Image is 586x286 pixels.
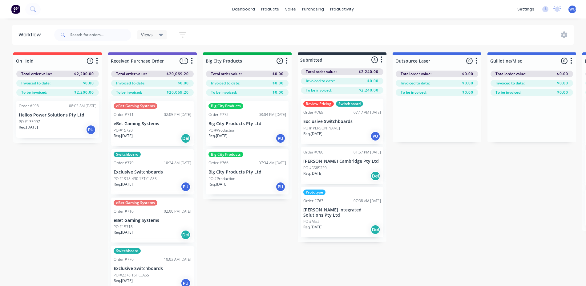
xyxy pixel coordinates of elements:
p: Exclusive Switchboards [114,266,191,271]
div: 02:05 PM [DATE] [164,112,191,117]
span: $2,240.00 [359,69,378,75]
span: $0.00 [462,80,473,86]
p: Exclusive Switchboards [114,170,191,175]
div: 07:38 AM [DATE] [354,198,381,204]
span: Invoiced to date: [495,80,525,86]
p: Req. [DATE] [303,131,322,137]
p: PO #133997 [19,119,40,125]
div: Big City Products [208,103,243,109]
div: PU [181,182,191,192]
span: $0.00 [462,90,473,95]
p: [PERSON_NAME] Integrated Solutions Pty Ltd [303,207,381,218]
span: Total order value: [306,69,337,75]
div: Prototype [303,190,325,195]
div: PU [86,125,96,135]
div: productivity [327,5,357,14]
div: Del [370,225,380,235]
span: $20,069.20 [167,71,189,77]
span: Views [141,31,153,38]
div: Big City Products [208,152,243,157]
div: eBet Gaming Systems [114,103,157,109]
div: 02:00 PM [DATE] [164,209,191,214]
div: Order #711 [114,112,134,117]
span: $0.00 [273,71,284,77]
span: Invoiced to date: [211,80,240,86]
span: To be invoiced: [306,88,332,93]
div: PU [276,133,285,143]
p: Req. [DATE] [303,224,322,230]
span: $0.00 [273,90,284,95]
span: $2,240.00 [359,88,378,93]
p: PO #2378 1ST CLASS [114,272,149,278]
p: PO #5585239 [303,165,327,171]
div: Order #766 [208,160,228,166]
p: PO #Matt [303,219,319,224]
p: Req. [DATE] [19,125,38,130]
p: PO #Production [208,128,235,133]
div: Order #770 [114,257,134,262]
span: $0.00 [273,80,284,86]
div: PrototypeOrder #76307:38 AM [DATE][PERSON_NAME] Integrated Solutions Pty LtdPO #MattReq.[DATE]Del [301,187,383,238]
div: products [258,5,282,14]
a: dashboard [229,5,258,14]
div: 03:04 PM [DATE] [259,112,286,117]
div: Del [181,230,191,240]
p: Req. [DATE] [303,171,322,176]
div: Switchboard [336,101,363,107]
img: Factory [11,5,20,14]
p: Helios Power Solutions Pty Ltd [19,112,96,118]
div: Order #598 [19,103,39,109]
p: Req. [DATE] [208,182,228,187]
span: Total order value: [211,71,242,77]
span: To be invoiced: [211,90,237,95]
div: sales [282,5,299,14]
span: Total order value: [495,71,526,77]
div: Big City ProductsOrder #76607:34 AM [DATE]Big City Products Pty LtdPO #ProductionReq.[DATE]PU [206,149,289,194]
p: Req. [DATE] [114,133,133,139]
span: Invoiced to date: [306,78,335,84]
span: Invoiced to date: [116,80,145,86]
span: To be invoiced: [495,90,521,95]
p: [PERSON_NAME] Cambridge Pty Ltd [303,159,381,164]
span: $20,069.20 [167,90,189,95]
div: Review Pricing [303,101,334,107]
p: PO #15720 [114,128,133,133]
p: Big City Products Pty Ltd [208,121,286,126]
span: $0.00 [367,78,378,84]
p: eBet Gaming Systems [114,218,191,223]
span: $0.00 [557,80,568,86]
p: PO #15718 [114,224,133,230]
p: PO #[PERSON_NAME] [303,125,340,131]
div: Order #710 [114,209,134,214]
div: Order #772 [208,112,228,117]
p: PO #Production [208,176,235,182]
div: eBet Gaming SystemsOrder #71002:00 PM [DATE]eBet Gaming SystemsPO #15718Req.[DATE]Del [111,198,194,243]
div: 08:03 AM [DATE] [69,103,96,109]
span: $0.00 [557,71,568,77]
div: purchasing [299,5,327,14]
div: Order #763 [303,198,323,204]
div: Order #760 [303,149,323,155]
div: Order #59808:03 AM [DATE]Helios Power Solutions Pty LtdPO #133997Req.[DATE]PU [16,101,99,138]
div: Review PricingSwitchboardOrder #76507:17 AM [DATE]Exclusive SwitchboardsPO #[PERSON_NAME]Req.[DAT... [301,99,383,144]
div: Order #765 [303,110,323,115]
div: Order #76001:57 PM [DATE][PERSON_NAME] Cambridge Pty LtdPO #5585239Req.[DATE]Del [301,147,383,184]
p: Req. [DATE] [114,278,133,284]
div: 10:24 AM [DATE] [164,160,191,166]
div: PU [370,131,380,141]
div: 10:03 AM [DATE] [164,257,191,262]
p: Req. [DATE] [208,133,228,139]
div: PU [276,182,285,192]
span: $0.00 [178,80,189,86]
span: Invoiced to date: [401,80,430,86]
div: Workflow [18,31,44,39]
div: Switchboard [114,152,141,157]
div: 07:34 AM [DATE] [259,160,286,166]
span: WO [569,6,576,12]
input: Search for orders... [70,29,131,41]
span: $0.00 [83,80,94,86]
div: eBet Gaming Systems [114,200,157,206]
div: Del [370,171,380,181]
span: To be invoiced: [401,90,426,95]
span: To be invoiced: [21,90,47,95]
